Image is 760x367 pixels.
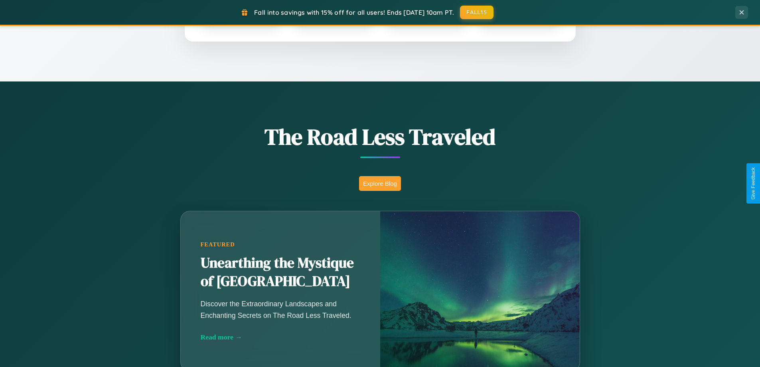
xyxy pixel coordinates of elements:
div: Give Feedback [750,167,756,200]
h2: Unearthing the Mystique of [GEOGRAPHIC_DATA] [201,254,360,291]
div: Featured [201,241,360,248]
p: Discover the Extraordinary Landscapes and Enchanting Secrets on The Road Less Traveled. [201,298,360,321]
span: Fall into savings with 15% off for all users! Ends [DATE] 10am PT. [254,8,454,16]
button: FALL15 [460,6,494,19]
button: Explore Blog [359,176,401,191]
div: Read more → [201,333,360,341]
h1: The Road Less Traveled [141,121,620,152]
